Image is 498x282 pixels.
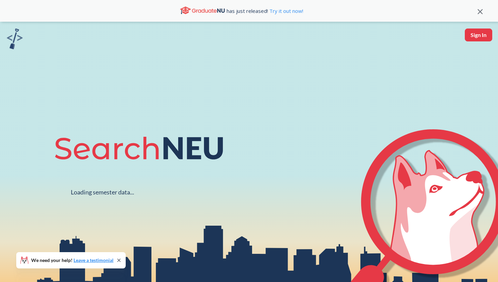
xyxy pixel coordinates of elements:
[31,258,113,263] span: We need your help!
[7,29,23,51] a: sandbox logo
[268,7,303,14] a: Try it out now!
[227,7,303,15] span: has just released!
[71,188,134,196] div: Loading semester data...
[7,29,23,49] img: sandbox logo
[465,29,492,41] button: Sign In
[74,257,113,263] a: Leave a testimonial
